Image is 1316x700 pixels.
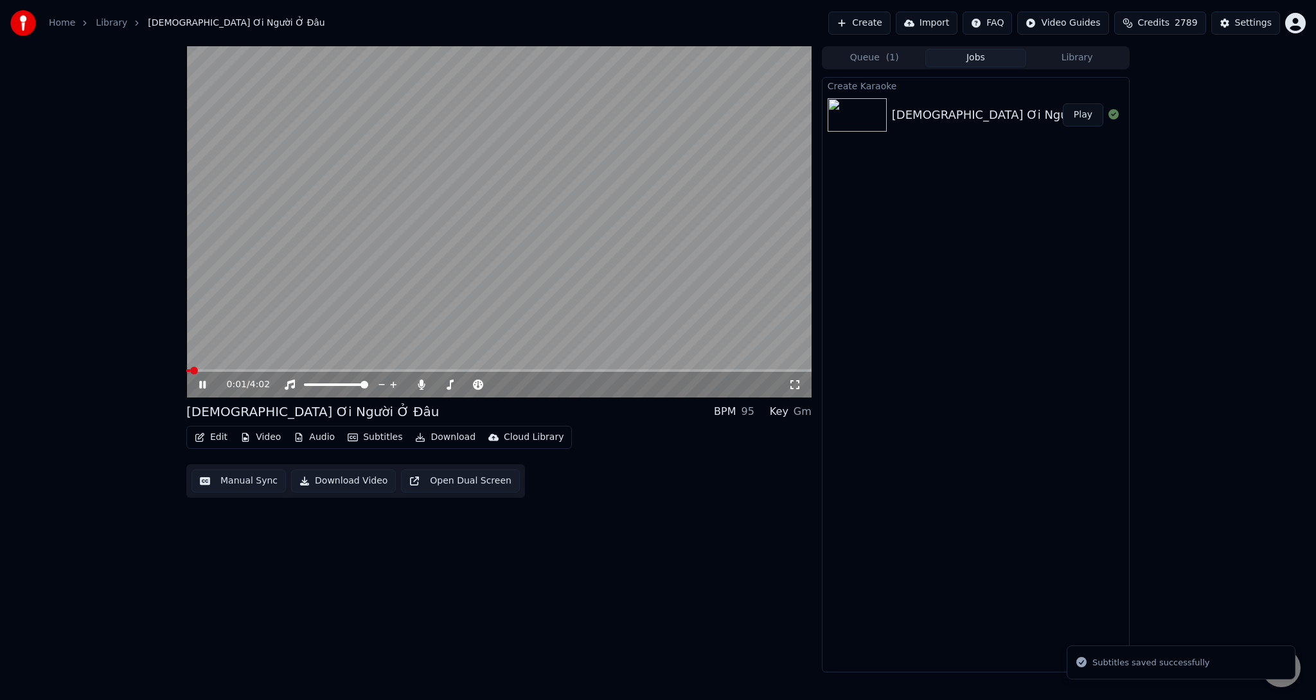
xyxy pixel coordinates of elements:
span: 2789 [1175,17,1198,30]
div: Gm [794,404,812,419]
button: Queue [824,49,925,67]
button: Download [410,428,481,446]
button: Video [235,428,286,446]
span: ( 1 ) [886,51,899,64]
button: Library [1026,49,1128,67]
button: Download Video [291,469,396,493]
span: [DEMOGRAPHIC_DATA] Ơi Người Ở Đâu [148,17,325,30]
div: Create Karaoke [822,78,1129,93]
button: Subtitles [342,428,407,446]
button: Open Dual Screen [401,469,520,493]
nav: breadcrumb [49,17,325,30]
button: Settings [1211,12,1280,35]
button: Manual Sync [191,469,286,493]
div: BPM [714,404,736,419]
div: / [227,378,258,391]
div: [DEMOGRAPHIC_DATA] Ơi Người Ở Đâu [186,403,439,421]
span: 0:01 [227,378,247,391]
div: 95 [741,404,754,419]
span: 4:02 [250,378,270,391]
a: Library [96,17,127,30]
button: Jobs [925,49,1027,67]
button: Edit [190,428,233,446]
button: FAQ [963,12,1012,35]
button: Video Guides [1017,12,1108,35]
div: Key [770,404,788,419]
button: Credits2789 [1114,12,1206,35]
span: Credits [1138,17,1169,30]
button: Import [896,12,957,35]
div: [DEMOGRAPHIC_DATA] Ơi Người Ở Đâu - [PERSON_NAME] 1 [892,106,1238,124]
a: Home [49,17,75,30]
img: youka [10,10,36,36]
button: Audio [289,428,340,446]
div: Subtitles saved successfully [1092,656,1209,669]
div: Settings [1235,17,1272,30]
button: Create [828,12,891,35]
div: Cloud Library [504,431,564,444]
button: Play [1063,103,1103,127]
